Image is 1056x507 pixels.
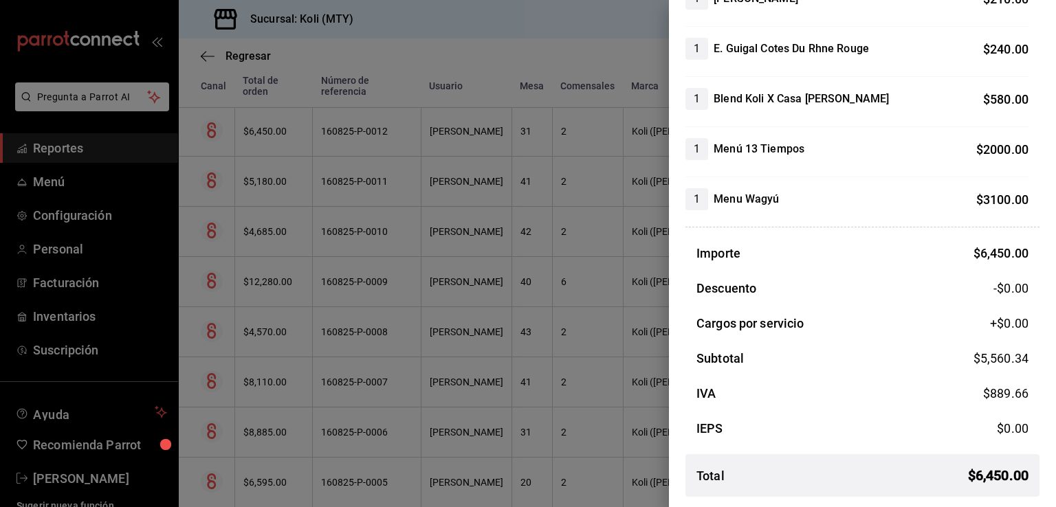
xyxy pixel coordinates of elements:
[968,465,1028,486] span: $ 6,450.00
[997,421,1028,436] span: $ 0.00
[983,386,1028,401] span: $ 889.66
[714,91,889,107] h4: Blend Koli X Casa [PERSON_NAME]
[685,91,708,107] span: 1
[990,314,1028,333] span: +$ 0.00
[714,191,779,207] h4: Menu Wagyú
[983,92,1028,106] span: $ 580.00
[973,351,1028,365] span: $ 5,560.34
[685,41,708,57] span: 1
[993,279,1028,297] span: -$0.00
[696,466,725,485] h3: Total
[714,41,869,57] h4: E. Guigal Cotes Du Rhne Rouge
[714,141,804,157] h4: Menú 13 Tiempos
[696,349,744,368] h3: Subtotal
[696,419,723,438] h3: IEPS
[696,314,804,333] h3: Cargos por servicio
[685,191,708,207] span: 1
[685,141,708,157] span: 1
[696,244,740,262] h3: Importe
[976,192,1028,207] span: $ 3100.00
[983,42,1028,56] span: $ 240.00
[973,246,1028,260] span: $ 6,450.00
[696,279,756,297] h3: Descuento
[976,142,1028,157] span: $ 2000.00
[696,384,716,403] h3: IVA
